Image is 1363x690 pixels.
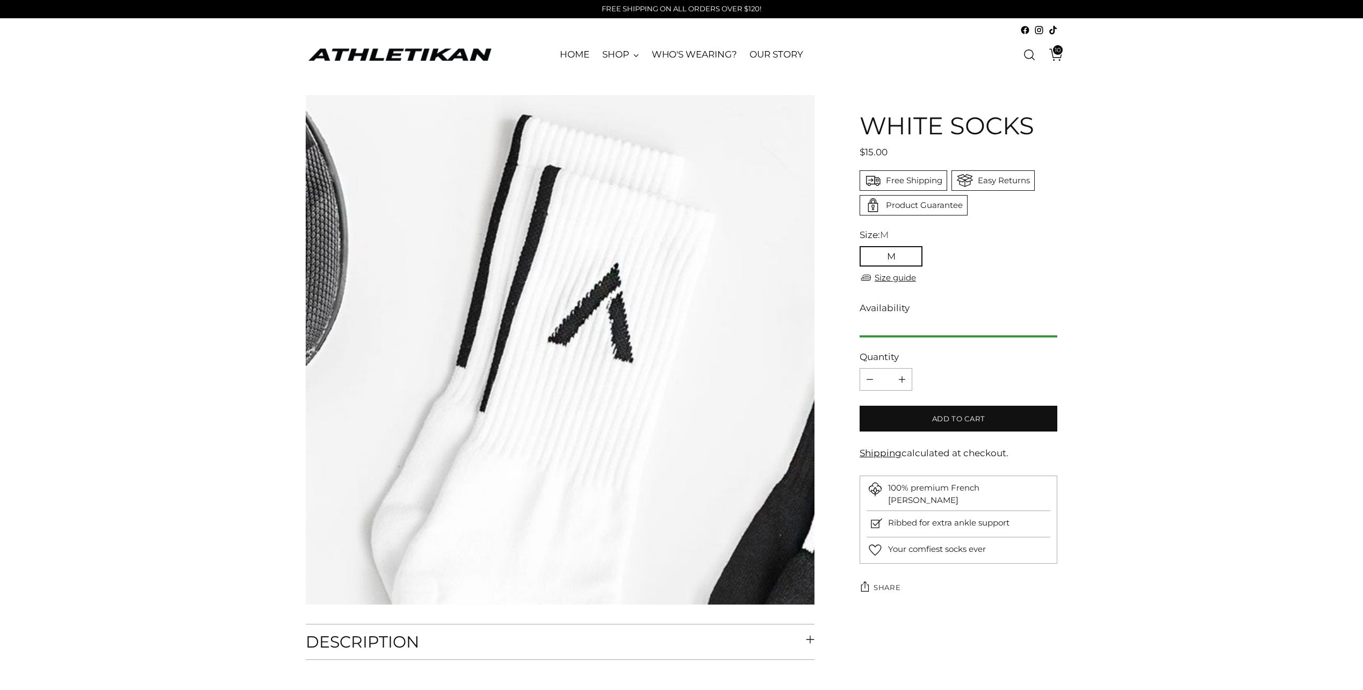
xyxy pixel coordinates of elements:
[888,482,1051,506] p: 100% premium French [PERSON_NAME]
[860,301,910,315] span: Availability
[932,414,985,424] span: Add to cart
[1053,45,1063,55] span: 10
[860,447,1058,461] div: calculated at checkout.
[880,229,889,240] span: M
[560,43,589,67] a: HOME
[888,543,986,556] p: Your comfiest socks ever
[886,199,963,212] div: Product Guarantee
[602,4,761,15] p: FREE SHIPPING ON ALL ORDERS OVER $120!
[306,633,419,651] h3: Description
[978,175,1030,187] div: Easy Returns
[860,577,900,598] button: Share
[749,43,803,67] a: OUR STORY
[860,406,1058,432] button: Add to cart
[886,175,942,187] div: Free Shipping
[652,43,737,67] a: WHO'S WEARING?
[888,517,1009,529] p: Ribbed for extra ankle support
[873,369,899,390] input: Product quantity
[1041,44,1063,66] a: Open cart modal
[602,43,639,67] a: SHOP
[860,228,889,242] label: Size:
[860,246,923,267] button: M
[306,95,815,605] img: white crew socks on plain background
[860,448,902,458] a: Shipping
[1019,44,1040,66] a: Open search modal
[860,350,899,364] label: Quantity
[860,369,879,390] button: Subtract product quantity
[306,624,815,659] button: Description
[306,46,494,63] a: ATHLETIKAN
[892,369,912,390] button: Add product quantity
[860,112,1058,139] h1: White Socks
[860,147,888,157] span: $15.00
[860,271,916,284] a: Size guide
